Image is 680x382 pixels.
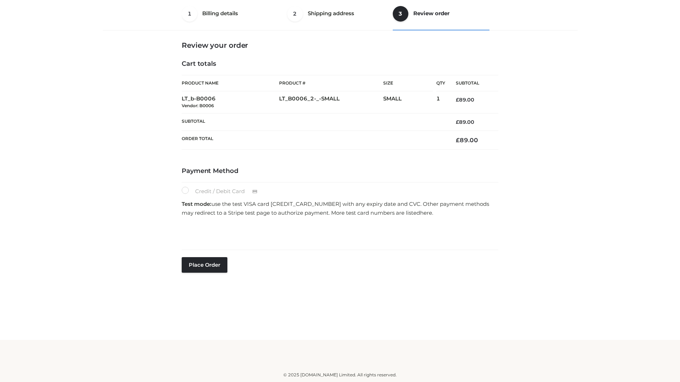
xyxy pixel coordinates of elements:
th: Product # [279,75,383,91]
th: Size [383,75,433,91]
span: £ [456,137,460,144]
small: Vendor: B0006 [182,103,214,108]
td: LT_b-B0006 [182,91,279,114]
bdi: 89.00 [456,119,474,125]
label: Credit / Debit Card [182,187,265,196]
span: £ [456,119,459,125]
th: Product Name [182,75,279,91]
h4: Cart totals [182,60,498,68]
th: Order Total [182,131,445,150]
td: SMALL [383,91,436,114]
button: Place order [182,257,227,273]
bdi: 89.00 [456,97,474,103]
th: Subtotal [445,75,498,91]
img: Credit / Debit Card [248,187,261,196]
h3: Review your order [182,41,498,50]
th: Qty [436,75,445,91]
a: here [420,209,432,216]
h4: Payment Method [182,167,498,175]
th: Subtotal [182,113,445,131]
span: £ [456,97,459,103]
strong: Test mode: [182,201,211,207]
iframe: Secure payment input frame [180,220,497,245]
div: © 2025 [DOMAIN_NAME] Limited. All rights reserved. [105,371,575,378]
p: use the test VISA card [CREDIT_CARD_NUMBER] with any expiry date and CVC. Other payment methods m... [182,199,498,218]
td: LT_B0006_2-_-SMALL [279,91,383,114]
td: 1 [436,91,445,114]
bdi: 89.00 [456,137,478,144]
